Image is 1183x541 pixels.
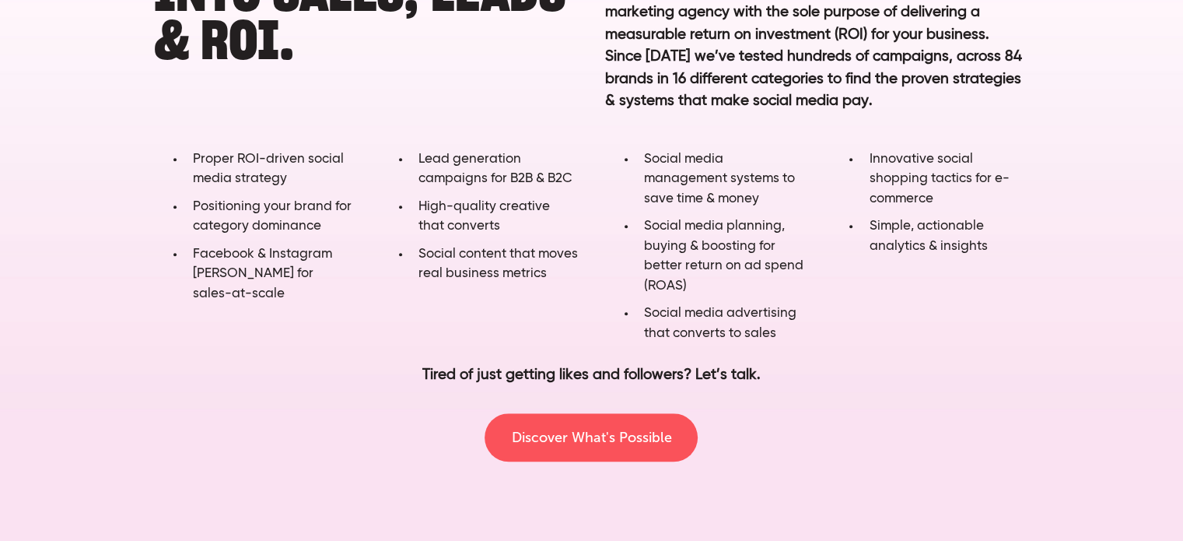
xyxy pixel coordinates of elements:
a: Discover What's Possible [485,413,698,462]
span: Lead generation campaigns for B2B & B2C [418,153,572,186]
p: Tired of just getting likes and followers? Let’s talk. [214,364,969,387]
span: Simple, actionable analytics & insights [869,220,987,253]
span: Social media management systems to save time & money [644,153,795,206]
span: Facebook & Instagram [PERSON_NAME] for sales-at-scale [193,248,332,300]
span: High-quality creative that converts [418,200,550,234]
span: Positioning your brand for category dominance [193,200,352,234]
span: Proper ROI-driven social media strategy [193,153,344,186]
span: Innovative social shopping tactics for e-commerce [869,153,1009,206]
span: Social content that moves real business metrics [418,248,578,281]
span: Social media planning, buying & boosting for better return on ad spend (ROAS) [644,220,803,293]
span: Social media advertising that converts to sales [644,307,796,340]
